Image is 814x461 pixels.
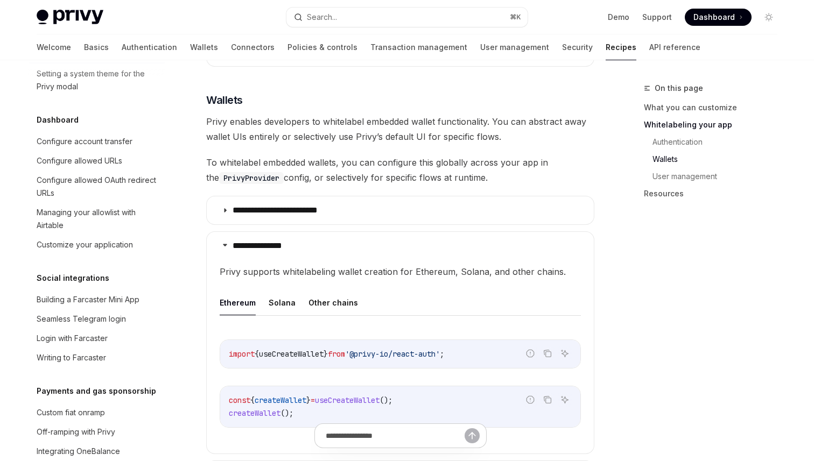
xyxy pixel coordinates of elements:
[685,9,752,26] a: Dashboard
[642,12,672,23] a: Support
[510,13,521,22] span: ⌘ K
[37,445,120,458] div: Integrating OneBalance
[28,309,166,329] a: Seamless Telegram login
[122,34,177,60] a: Authentication
[286,8,528,27] button: Search...⌘K
[37,154,122,167] div: Configure allowed URLs
[206,231,594,454] details: **** **** *****Privy supports whitelabeling wallet creation for Ethereum, Solana, and other chain...
[649,34,700,60] a: API reference
[28,235,166,254] a: Customize your application
[480,34,549,60] a: User management
[220,290,256,315] button: Ethereum
[37,206,159,232] div: Managing your allowlist with Airtable
[644,99,786,116] a: What you can customize
[370,34,467,60] a: Transaction management
[37,34,71,60] a: Welcome
[206,93,243,108] span: Wallets
[190,34,218,60] a: Wallets
[231,34,275,60] a: Connectors
[28,132,166,151] a: Configure account transfer
[37,238,133,251] div: Customize your application
[28,290,166,309] a: Building a Farcaster Mini App
[558,393,572,407] button: Ask AI
[28,403,166,422] a: Custom fiat onramp
[37,293,139,306] div: Building a Farcaster Mini App
[280,408,293,418] span: ();
[37,313,126,325] div: Seamless Telegram login
[523,393,537,407] button: Report incorrect code
[37,332,108,345] div: Login with Farcaster
[28,64,166,96] a: Setting a system theme for the Privy modal
[606,34,636,60] a: Recipes
[37,10,103,25] img: light logo
[220,264,581,279] span: Privy supports whitelabeling wallet creation for Ethereum, Solana, and other chains.
[328,349,345,359] span: from
[37,67,159,93] div: Setting a system theme for the Privy modal
[652,151,786,168] a: Wallets
[37,425,115,438] div: Off-ramping with Privy
[558,346,572,360] button: Ask AI
[760,9,777,26] button: Toggle dark mode
[229,408,280,418] span: createWallet
[311,395,315,405] span: =
[229,395,250,405] span: const
[37,406,105,419] div: Custom fiat onramp
[28,171,166,203] a: Configure allowed OAuth redirect URLs
[28,442,166,461] a: Integrating OneBalance
[562,34,593,60] a: Security
[37,174,159,200] div: Configure allowed OAuth redirect URLs
[269,290,296,315] button: Solana
[37,385,156,398] h5: Payments and gas sponsorship
[644,116,786,133] a: Whitelabeling your app
[28,329,166,348] a: Login with Farcaster
[693,12,735,23] span: Dashboard
[306,395,311,405] span: }
[219,172,284,184] code: PrivyProvider
[37,114,79,126] h5: Dashboard
[287,34,357,60] a: Policies & controls
[345,349,440,359] span: '@privy-io/react-auth'
[206,155,594,185] span: To whitelabel embedded wallets, you can configure this globally across your app in the config, or...
[229,349,255,359] span: import
[440,349,444,359] span: ;
[315,395,380,405] span: useCreateWallet
[206,114,594,144] span: Privy enables developers to whitelabel embedded wallet functionality. You can abstract away walle...
[324,349,328,359] span: }
[255,349,259,359] span: {
[608,12,629,23] a: Demo
[37,135,132,148] div: Configure account transfer
[28,348,166,367] a: Writing to Farcaster
[255,395,306,405] span: createWallet
[28,203,166,235] a: Managing your allowlist with Airtable
[523,346,537,360] button: Report incorrect code
[28,422,166,442] a: Off-ramping with Privy
[308,290,358,315] button: Other chains
[84,34,109,60] a: Basics
[541,393,555,407] button: Copy the contents from the code block
[541,346,555,360] button: Copy the contents from the code block
[380,395,392,405] span: ();
[37,351,106,364] div: Writing to Farcaster
[307,11,337,24] div: Search...
[465,428,480,443] button: Send message
[259,349,324,359] span: useCreateWallet
[644,185,786,202] a: Resources
[652,133,786,151] a: Authentication
[37,272,109,285] h5: Social integrations
[652,168,786,185] a: User management
[28,151,166,171] a: Configure allowed URLs
[655,82,703,95] span: On this page
[250,395,255,405] span: {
